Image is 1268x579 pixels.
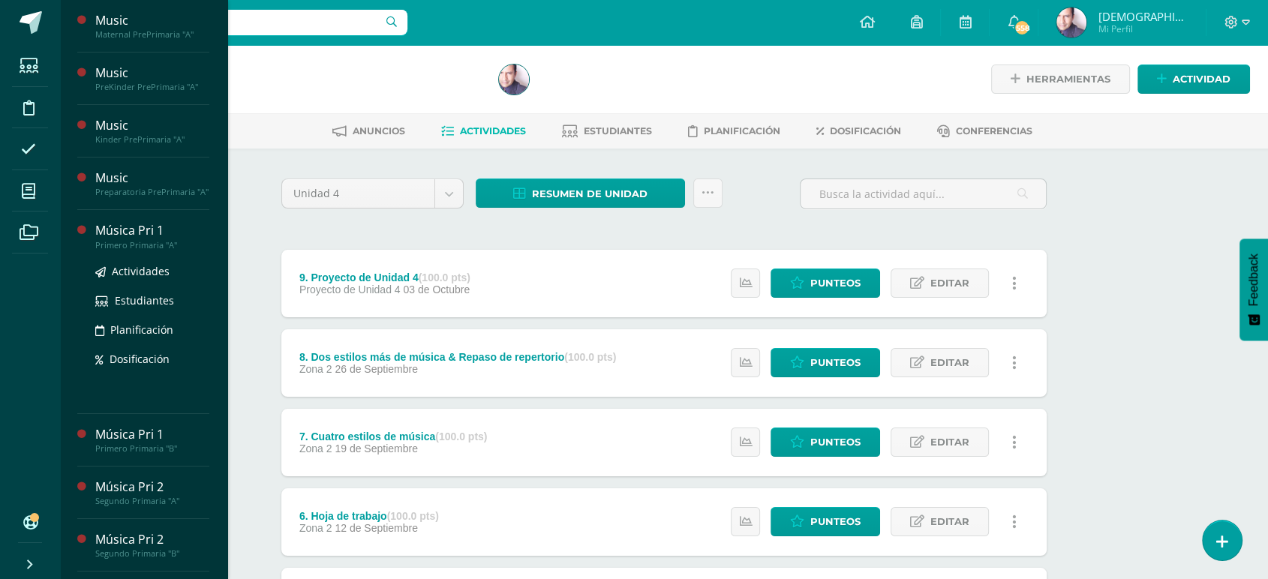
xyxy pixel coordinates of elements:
span: Dosificación [830,125,901,136]
input: Busca la actividad aquí... [801,179,1046,208]
span: 26 de Septiembre [335,363,418,375]
strong: (100.0 pts) [419,271,470,283]
a: Punteos [771,427,880,457]
span: Zona 2 [299,442,332,454]
a: Dosificación [816,119,901,143]
button: Feedback - Mostrar encuesta [1239,238,1268,340]
a: Actividad [1137,64,1250,94]
span: Punteos [810,508,861,535]
div: Segundo Primaria "A" [95,496,209,506]
a: MusicPreKinder PrePrimaria "A" [95,64,209,92]
div: PreKinder PrePrimaria "A" [95,82,209,92]
div: Music [95,169,209,187]
span: Editar [930,428,969,456]
div: Preparatoria PrePrimaria "A" [95,187,209,197]
div: Kinder PrePrimaria "A" [95,134,209,145]
div: 8. Dos estilos más de música & Repaso de repertorio [299,351,616,363]
a: Conferencias [937,119,1032,143]
a: Punteos [771,348,880,377]
div: Música Pri 2 [95,531,209,548]
span: Feedback [1247,253,1260,306]
span: Zona 2 [299,522,332,534]
a: Punteos [771,507,880,536]
div: Primero Primaria "B" [95,443,209,454]
span: 03 de Octubre [403,283,470,295]
a: MusicPreparatoria PrePrimaria "A" [95,169,209,197]
div: Quinto Primaria 'A' [117,82,481,97]
span: Estudiantes [584,125,652,136]
span: Editar [930,349,969,376]
a: Actividades [441,119,526,143]
div: 7. Cuatro estilos de música [299,430,488,442]
div: Segundo Primaria "B" [95,548,209,559]
a: Música Pri 1Primero Primaria "A" [95,222,209,250]
div: Primero Primaria "A" [95,240,209,250]
span: 12 de Septiembre [335,522,418,534]
img: bb97c0accd75fe6aba3753b3e15f42da.png [1056,7,1086,37]
span: Conferencias [956,125,1032,136]
a: Música Pri 1Primero Primaria "B" [95,426,209,454]
span: Punteos [810,349,861,376]
div: Maternal PrePrimaria "A" [95,29,209,40]
span: Dosificación [110,352,170,366]
span: Punteos [810,428,861,456]
a: Actividades [95,262,209,280]
strong: (100.0 pts) [564,351,616,363]
span: Actividad [1173,65,1230,93]
span: Actividades [460,125,526,136]
a: Punteos [771,268,880,298]
div: 6. Hoja de trabajo [299,510,439,522]
span: Proyecto de Unidad 4 [299,283,401,295]
span: Editar [930,269,969,297]
a: Dosificación [95,350,209,367]
a: Resumen de unidad [476,178,685,208]
div: Música Pri 2 [95,478,209,496]
span: Punteos [810,269,861,297]
span: Anuncios [353,125,405,136]
span: Zona 2 [299,363,332,375]
span: 558 [1014,19,1030,36]
a: Música Pri 2Segundo Primaria "B" [95,531,209,559]
a: MusicKinder PrePrimaria "A" [95,117,209,145]
div: Música Pri 1 [95,222,209,239]
a: MusicMaternal PrePrimaria "A" [95,12,209,40]
span: Editar [930,508,969,535]
span: Mi Perfil [1098,22,1188,35]
a: Unidad 4 [282,179,463,208]
span: 19 de Septiembre [335,442,418,454]
span: [DEMOGRAPHIC_DATA] [1098,9,1188,24]
span: Actividades [112,264,170,278]
div: Music [95,117,209,134]
span: Planificación [704,125,780,136]
div: 9. Proyecto de Unidad 4 [299,271,470,283]
strong: (100.0 pts) [435,430,487,442]
a: Música Pri 2Segundo Primaria "A" [95,478,209,506]
div: Music [95,12,209,29]
span: Unidad 4 [293,179,423,208]
h1: Música Pri 5 [117,61,481,82]
a: Herramientas [991,64,1130,94]
span: Planificación [110,322,173,337]
a: Estudiantes [95,292,209,309]
a: Estudiantes [562,119,652,143]
span: Resumen de unidad [532,180,648,208]
div: Music [95,64,209,82]
span: Estudiantes [115,293,174,307]
img: bb97c0accd75fe6aba3753b3e15f42da.png [499,64,529,94]
a: Planificación [688,119,780,143]
strong: (100.0 pts) [387,510,439,522]
div: Música Pri 1 [95,426,209,443]
span: Herramientas [1026,65,1110,93]
a: Planificación [95,321,209,338]
a: Anuncios [332,119,405,143]
input: Busca un usuario... [70,10,407,35]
